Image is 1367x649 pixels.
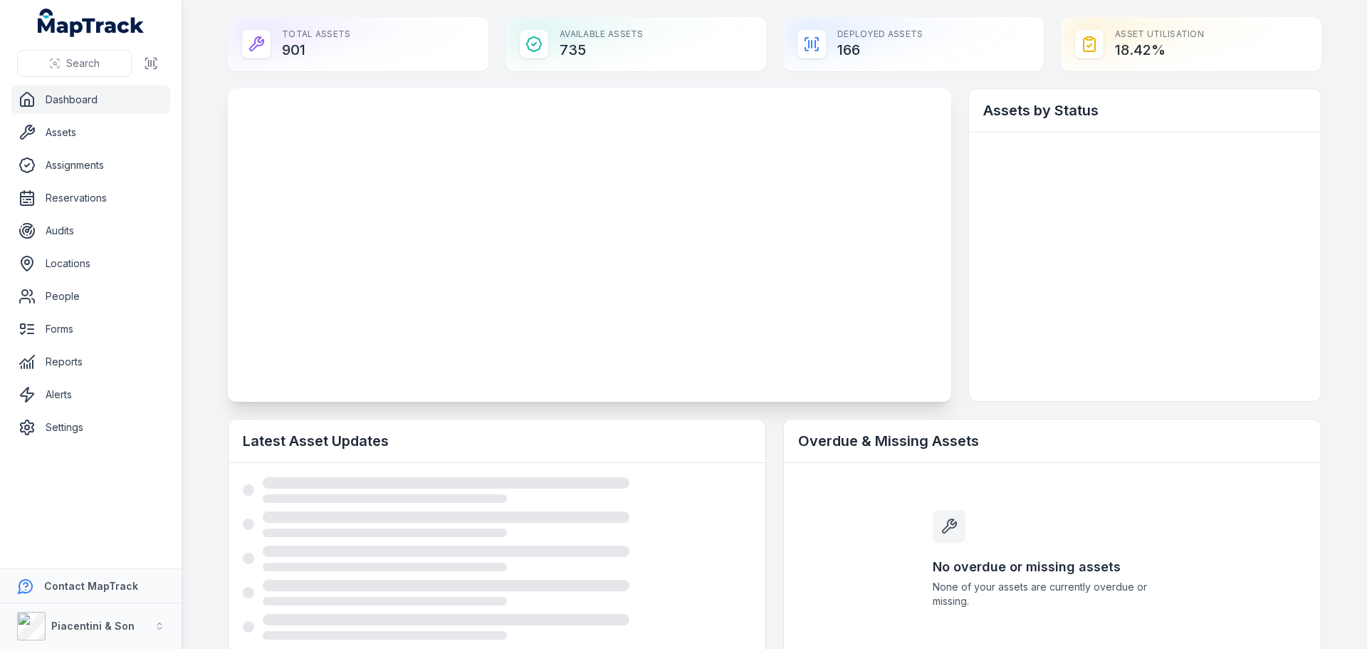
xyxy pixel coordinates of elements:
a: Reservations [11,184,170,212]
a: Alerts [11,380,170,409]
a: Reports [11,348,170,376]
h2: Latest Asset Updates [243,431,751,451]
span: Search [66,56,100,71]
a: Assets [11,118,170,147]
h2: Assets by Status [983,100,1306,120]
h2: Overdue & Missing Assets [798,431,1306,451]
strong: Contact MapTrack [44,580,138,592]
a: People [11,282,170,311]
a: Locations [11,249,170,278]
button: Search [17,50,132,77]
a: Assignments [11,151,170,180]
a: Audits [11,217,170,245]
span: None of your assets are currently overdue or missing. [933,580,1172,608]
a: Settings [11,413,170,442]
a: Dashboard [11,85,170,114]
strong: Piacentini & Son [51,620,135,632]
a: Forms [11,315,170,343]
h3: No overdue or missing assets [933,557,1172,577]
a: MapTrack [38,9,145,37]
